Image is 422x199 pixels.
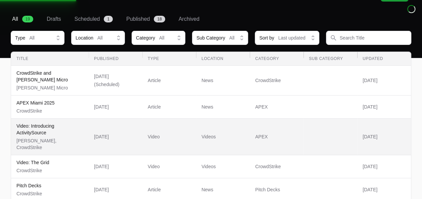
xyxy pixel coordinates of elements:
[94,104,109,110] div: [DATE]
[16,123,83,136] p: Video: Introducing ActivitySource
[97,35,103,41] span: All
[259,35,274,41] span: Sort by
[201,133,244,140] span: Videos
[255,104,298,110] span: APEX
[94,81,120,88] p: (Scheduled)
[12,15,18,23] span: All
[94,163,109,170] div: [DATE]
[255,186,298,193] span: Pitch Decks
[363,104,406,110] span: [DATE]
[45,15,62,23] a: Drafts
[132,31,185,45] button: CategoryAll
[16,108,55,114] p: CrowdStrike
[11,52,89,66] th: Title
[326,31,412,45] input: Search Title
[94,133,109,140] div: [DATE]
[29,35,35,41] span: All
[125,15,167,23] a: Published18
[179,15,199,23] span: Archived
[11,31,411,45] section: Content Filters
[94,73,120,80] p: [DATE]
[192,31,248,45] button: Sub CategoryAll
[16,167,49,174] p: CrowdStrike
[250,52,303,66] th: Category
[75,15,100,23] span: Scheduled
[16,159,49,166] p: Video: The Grid
[89,52,142,66] th: Published
[16,182,42,189] p: Pitch Decks
[148,163,191,170] span: Video
[255,31,319,45] button: Sort byLast updated
[255,31,319,45] div: Sort by filter
[154,16,165,22] span: 18
[363,133,406,140] span: [DATE]
[192,31,248,45] div: Sub Category filter
[148,186,191,193] span: Article
[22,16,33,22] span: 19
[201,77,244,84] span: News
[148,77,191,84] span: Article
[73,15,114,23] a: Scheduled1
[71,31,125,45] div: Location filter
[16,137,83,151] p: [PERSON_NAME], CrowdStrike
[11,15,35,23] a: All19
[136,35,155,41] span: Category
[15,35,25,41] span: Type
[11,31,64,45] div: Content Type filter
[16,70,83,83] p: CrowdStrike and [PERSON_NAME] Micro
[229,35,235,41] span: All
[16,99,55,106] p: APEX Miami 2025
[126,15,150,23] span: Published
[363,186,406,193] span: [DATE]
[11,31,64,45] button: TypeAll
[363,163,406,170] span: [DATE]
[47,15,61,23] span: Drafts
[201,186,244,193] span: News
[201,104,244,110] span: News
[16,84,83,91] p: [PERSON_NAME] Micro
[255,163,298,170] span: CrowdStrike
[177,15,201,23] a: Archived
[278,35,306,41] span: Last updated
[201,163,244,170] span: Videos
[148,133,191,140] span: Video
[303,52,357,66] th: Sub Category
[255,77,298,84] span: CrowdStrike
[132,31,185,45] div: Category filter
[148,104,191,110] span: Article
[71,31,125,45] button: LocationAll
[159,35,165,41] span: All
[255,133,298,140] span: APEX
[142,52,196,66] th: Type
[196,35,225,41] span: Sub Category
[76,35,93,41] span: Location
[363,77,406,84] span: [DATE]
[196,52,250,66] th: Location
[16,190,42,197] p: CrowdStrike
[357,52,411,66] th: Updated
[11,15,411,23] nav: Content navigation
[104,16,113,22] span: 1
[94,186,109,193] div: [DATE]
